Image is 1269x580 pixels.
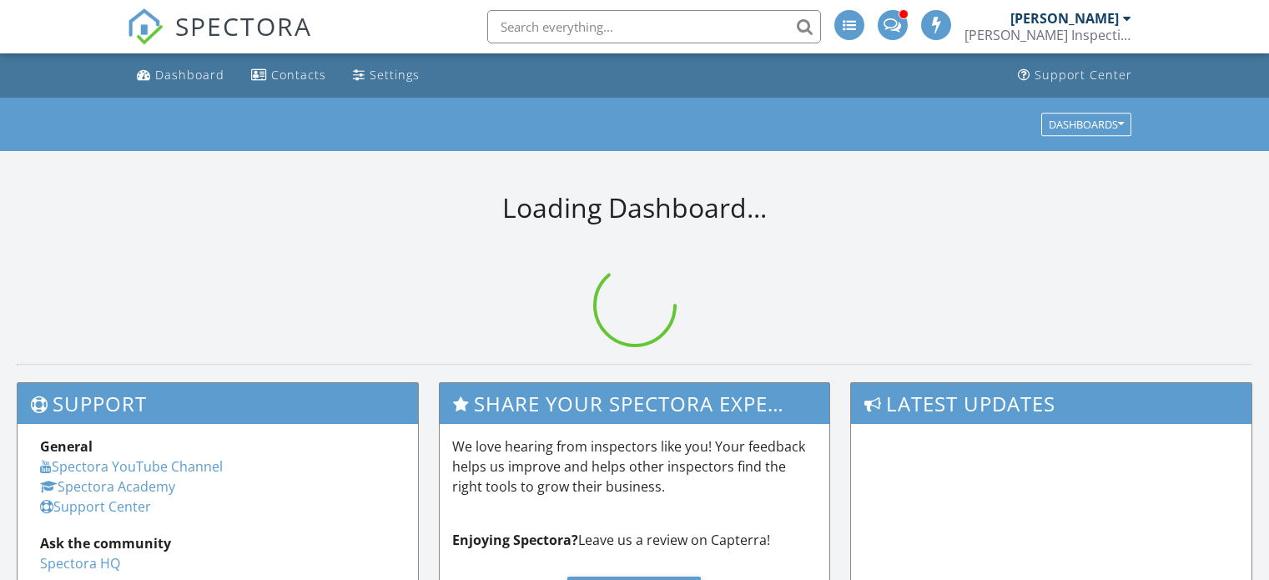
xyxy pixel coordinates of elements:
[487,10,821,43] input: Search everything...
[851,383,1251,424] h3: Latest Updates
[452,530,818,550] p: Leave us a review on Capterra!
[244,60,333,91] a: Contacts
[964,27,1131,43] div: Schaefer Inspection Service
[452,531,578,549] strong: Enjoying Spectora?
[40,437,93,456] strong: General
[440,383,830,424] h3: Share Your Spectora Experience
[155,67,224,83] div: Dashboard
[18,383,418,424] h3: Support
[40,477,175,496] a: Spectora Academy
[1011,60,1139,91] a: Support Center
[40,497,151,516] a: Support Center
[1010,10,1119,27] div: [PERSON_NAME]
[1035,67,1132,83] div: Support Center
[346,60,426,91] a: Settings
[1041,113,1131,136] button: Dashboards
[452,436,818,497] p: We love hearing from inspectors like you! Your feedback helps us improve and helps other inspecto...
[40,554,120,572] a: Spectora HQ
[40,533,395,553] div: Ask the community
[130,60,231,91] a: Dashboard
[1049,119,1124,130] div: Dashboards
[40,457,223,476] a: Spectora YouTube Channel
[127,23,312,58] a: SPECTORA
[370,67,420,83] div: Settings
[271,67,326,83] div: Contacts
[175,8,312,43] span: SPECTORA
[127,8,164,45] img: The Best Home Inspection Software - Spectora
